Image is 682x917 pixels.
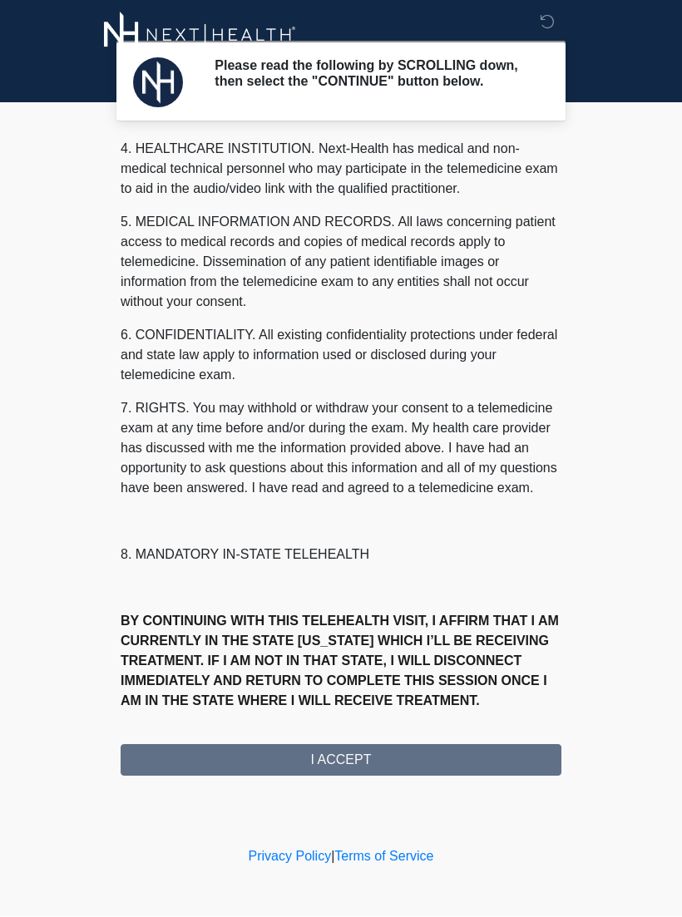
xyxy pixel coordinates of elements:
[104,12,296,58] img: Next-Health Logo
[121,326,561,386] p: 6. CONFIDENTIALITY. All existing confidentiality protections under federal and state law apply to...
[121,213,561,313] p: 5. MEDICAL INFORMATION AND RECORDS. All laws concerning patient access to medical records and cop...
[121,545,561,565] p: 8. MANDATORY IN-STATE TELEHEALTH
[133,58,183,108] img: Agent Avatar
[215,58,536,90] h2: Please read the following by SCROLLING down, then select the "CONTINUE" button below.
[121,614,559,708] strong: BY CONTINUING WITH THIS TELEHEALTH VISIT, I AFFIRM THAT I AM CURRENTLY IN THE STATE [US_STATE] WH...
[331,850,334,864] a: |
[121,140,561,200] p: 4. HEALTHCARE INSTITUTION. Next-Health has medical and non-medical technical personnel who may pa...
[334,850,433,864] a: Terms of Service
[121,399,561,499] p: 7. RIGHTS. You may withhold or withdraw your consent to a telemedicine exam at any time before an...
[249,850,332,864] a: Privacy Policy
